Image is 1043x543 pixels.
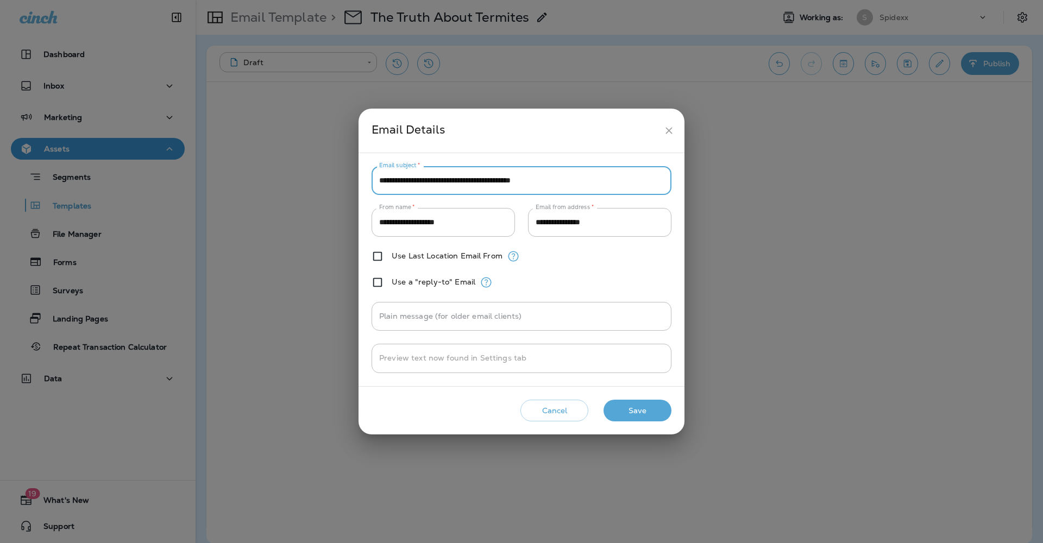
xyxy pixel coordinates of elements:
label: Use a "reply-to" Email [392,277,475,286]
button: close [659,121,679,141]
button: Save [604,400,671,422]
button: Cancel [520,400,588,422]
label: Use Last Location Email From [392,251,502,260]
div: Email Details [372,121,659,141]
label: From name [379,203,415,211]
label: Email from address [536,203,594,211]
label: Email subject [379,161,420,169]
